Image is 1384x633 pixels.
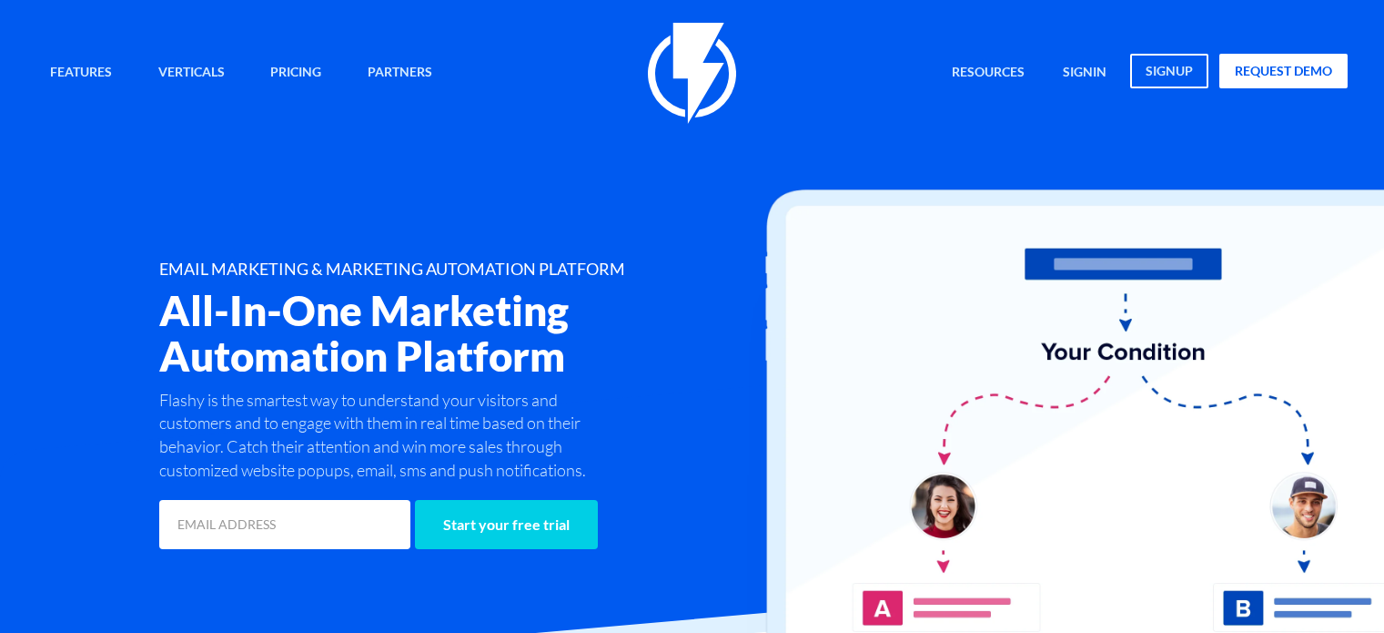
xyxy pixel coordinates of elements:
a: Partners [354,54,446,93]
a: Resources [938,54,1038,93]
a: signup [1130,54,1208,88]
a: request demo [1219,54,1348,88]
input: EMAIL ADDRESS [159,500,410,549]
a: Verticals [145,54,238,93]
h2: All-In-One Marketing Automation Platform [159,288,788,379]
h1: EMAIL MARKETING & MARKETING AUTOMATION PLATFORM [159,260,788,279]
a: signin [1049,54,1120,93]
a: Pricing [257,54,335,93]
a: Features [36,54,126,93]
input: Start your free trial [415,500,598,549]
p: Flashy is the smartest way to understand your visitors and customers and to engage with them in r... [159,389,623,483]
